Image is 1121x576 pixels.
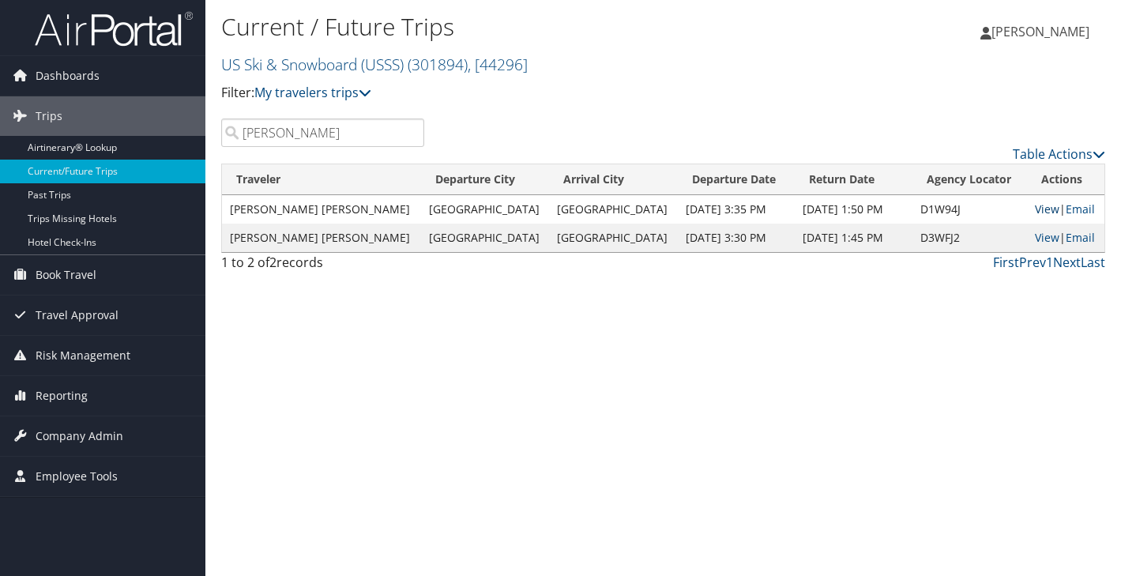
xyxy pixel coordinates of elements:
[269,254,276,271] span: 2
[1027,195,1104,224] td: |
[678,164,795,195] th: Departure Date: activate to sort column descending
[36,96,62,136] span: Trips
[1066,230,1095,245] a: Email
[36,255,96,295] span: Book Travel
[912,224,1027,252] td: D3WFJ2
[35,10,193,47] img: airportal-logo.png
[221,54,528,75] a: US Ski & Snowboard (USSS)
[993,254,1019,271] a: First
[421,195,549,224] td: [GEOGRAPHIC_DATA]
[36,376,88,416] span: Reporting
[678,224,795,252] td: [DATE] 3:30 PM
[222,164,421,195] th: Traveler: activate to sort column ascending
[222,195,421,224] td: [PERSON_NAME] [PERSON_NAME]
[1013,145,1105,163] a: Table Actions
[1035,230,1059,245] a: View
[1027,224,1104,252] td: |
[1035,201,1059,216] a: View
[222,224,421,252] td: [PERSON_NAME] [PERSON_NAME]
[421,164,549,195] th: Departure City: activate to sort column ascending
[36,336,130,375] span: Risk Management
[221,10,811,43] h1: Current / Future Trips
[980,8,1105,55] a: [PERSON_NAME]
[795,195,912,224] td: [DATE] 1:50 PM
[1027,164,1104,195] th: Actions
[1081,254,1105,271] a: Last
[36,56,100,96] span: Dashboards
[549,195,677,224] td: [GEOGRAPHIC_DATA]
[36,416,123,456] span: Company Admin
[795,224,912,252] td: [DATE] 1:45 PM
[36,457,118,496] span: Employee Tools
[1066,201,1095,216] a: Email
[795,164,912,195] th: Return Date: activate to sort column ascending
[549,224,677,252] td: [GEOGRAPHIC_DATA]
[221,253,424,280] div: 1 to 2 of records
[549,164,677,195] th: Arrival City: activate to sort column ascending
[912,195,1027,224] td: D1W94J
[678,195,795,224] td: [DATE] 3:35 PM
[991,23,1089,40] span: [PERSON_NAME]
[408,54,468,75] span: ( 301894 )
[221,83,811,104] p: Filter:
[36,296,118,335] span: Travel Approval
[1053,254,1081,271] a: Next
[1046,254,1053,271] a: 1
[1019,254,1046,271] a: Prev
[254,84,371,101] a: My travelers trips
[221,119,424,147] input: Search Traveler or Arrival City
[468,54,528,75] span: , [ 44296 ]
[421,224,549,252] td: [GEOGRAPHIC_DATA]
[912,164,1027,195] th: Agency Locator: activate to sort column ascending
